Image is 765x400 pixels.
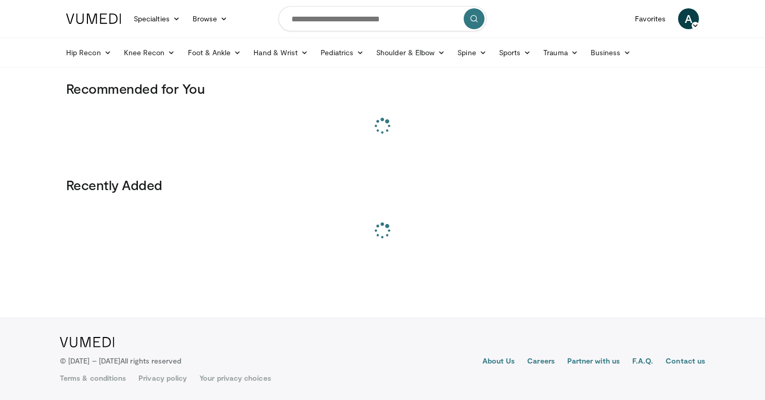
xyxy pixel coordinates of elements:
span: All rights reserved [120,356,181,365]
a: Terms & conditions [60,373,126,383]
a: Privacy policy [138,373,187,383]
a: Specialties [127,8,186,29]
a: Your privacy choices [199,373,271,383]
a: Pediatrics [314,42,370,63]
a: Contact us [666,356,705,368]
a: Shoulder & Elbow [370,42,451,63]
a: Trauma [537,42,584,63]
a: Foot & Ankle [182,42,248,63]
h3: Recently Added [66,177,699,193]
a: Partner with us [567,356,620,368]
p: © [DATE] – [DATE] [60,356,182,366]
a: F.A.Q. [632,356,653,368]
a: Spine [451,42,492,63]
img: VuMedi Logo [60,337,114,347]
a: Browse [186,8,234,29]
h3: Recommended for You [66,80,699,97]
a: Favorites [629,8,672,29]
img: VuMedi Logo [66,14,121,24]
a: Business [584,42,637,63]
a: A [678,8,699,29]
a: Hip Recon [60,42,118,63]
input: Search topics, interventions [278,6,487,31]
a: About Us [482,356,515,368]
a: Sports [493,42,538,63]
a: Careers [527,356,555,368]
a: Hand & Wrist [247,42,314,63]
a: Knee Recon [118,42,182,63]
